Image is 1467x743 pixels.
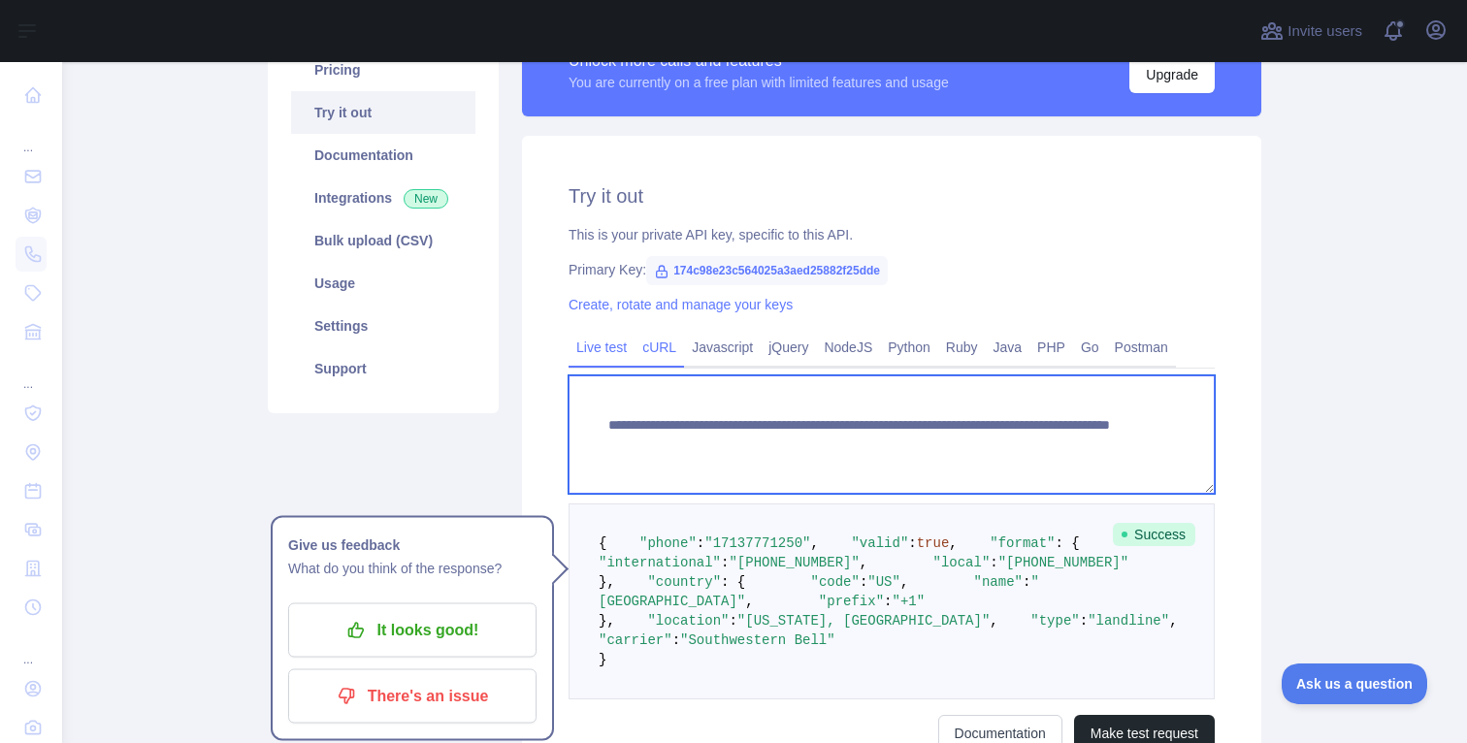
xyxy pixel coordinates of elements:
[288,533,537,557] h1: Give us feedback
[291,262,475,305] a: Usage
[1029,332,1073,363] a: PHP
[1256,16,1366,47] button: Invite users
[1056,535,1080,551] span: : {
[729,555,859,570] span: "[PHONE_NUMBER]"
[867,574,900,590] span: "US"
[599,613,615,629] span: },
[639,535,697,551] span: "phone"
[569,225,1215,244] div: This is your private API key, specific to this API.
[569,260,1215,279] div: Primary Key:
[900,574,908,590] span: ,
[938,332,986,363] a: Ruby
[16,629,47,667] div: ...
[810,574,859,590] span: "code"
[1088,613,1169,629] span: "landline"
[1169,613,1177,629] span: ,
[990,555,997,570] span: :
[404,189,448,209] span: New
[721,574,745,590] span: : {
[646,256,888,285] span: 174c98e23c564025a3aed25882f25dde
[697,535,704,551] span: :
[884,594,892,609] span: :
[1080,613,1088,629] span: :
[635,332,684,363] a: cURL
[291,347,475,390] a: Support
[892,594,925,609] span: "+1"
[291,177,475,219] a: Integrations New
[291,134,475,177] a: Documentation
[949,535,957,551] span: ,
[288,557,537,580] p: What do you think of the response?
[917,535,950,551] span: true
[986,332,1030,363] a: Java
[704,535,810,551] span: "17137771250"
[647,613,729,629] span: "location"
[291,219,475,262] a: Bulk upload (CSV)
[1288,20,1362,43] span: Invite users
[974,574,1023,590] span: "name"
[1129,56,1215,93] button: Upgrade
[599,555,721,570] span: "international"
[291,48,475,91] a: Pricing
[569,73,949,92] div: You are currently on a free plan with limited features and usage
[569,332,635,363] a: Live test
[1073,332,1107,363] a: Go
[16,116,47,155] div: ...
[810,535,818,551] span: ,
[721,555,729,570] span: :
[1113,523,1195,546] span: Success
[569,182,1215,210] h2: Try it out
[291,91,475,134] a: Try it out
[761,332,816,363] a: jQuery
[680,632,835,648] span: "Southwestern Bell"
[816,332,880,363] a: NodeJS
[569,297,793,312] a: Create, rotate and manage your keys
[647,574,721,590] span: "country"
[16,353,47,392] div: ...
[990,535,1055,551] span: "format"
[745,594,753,609] span: ,
[932,555,990,570] span: "local"
[908,535,916,551] span: :
[1030,613,1079,629] span: "type"
[860,574,867,590] span: :
[880,332,938,363] a: Python
[599,632,672,648] span: "carrier"
[684,332,761,363] a: Javascript
[291,305,475,347] a: Settings
[737,613,990,629] span: "[US_STATE], [GEOGRAPHIC_DATA]"
[1107,332,1176,363] a: Postman
[851,535,908,551] span: "valid"
[672,632,680,648] span: :
[599,652,606,667] span: }
[729,613,736,629] span: :
[998,555,1128,570] span: "[PHONE_NUMBER]"
[1282,663,1428,704] iframe: Toggle Customer Support
[599,535,606,551] span: {
[860,555,867,570] span: ,
[819,594,884,609] span: "prefix"
[990,613,997,629] span: ,
[599,574,615,590] span: },
[1023,574,1030,590] span: :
